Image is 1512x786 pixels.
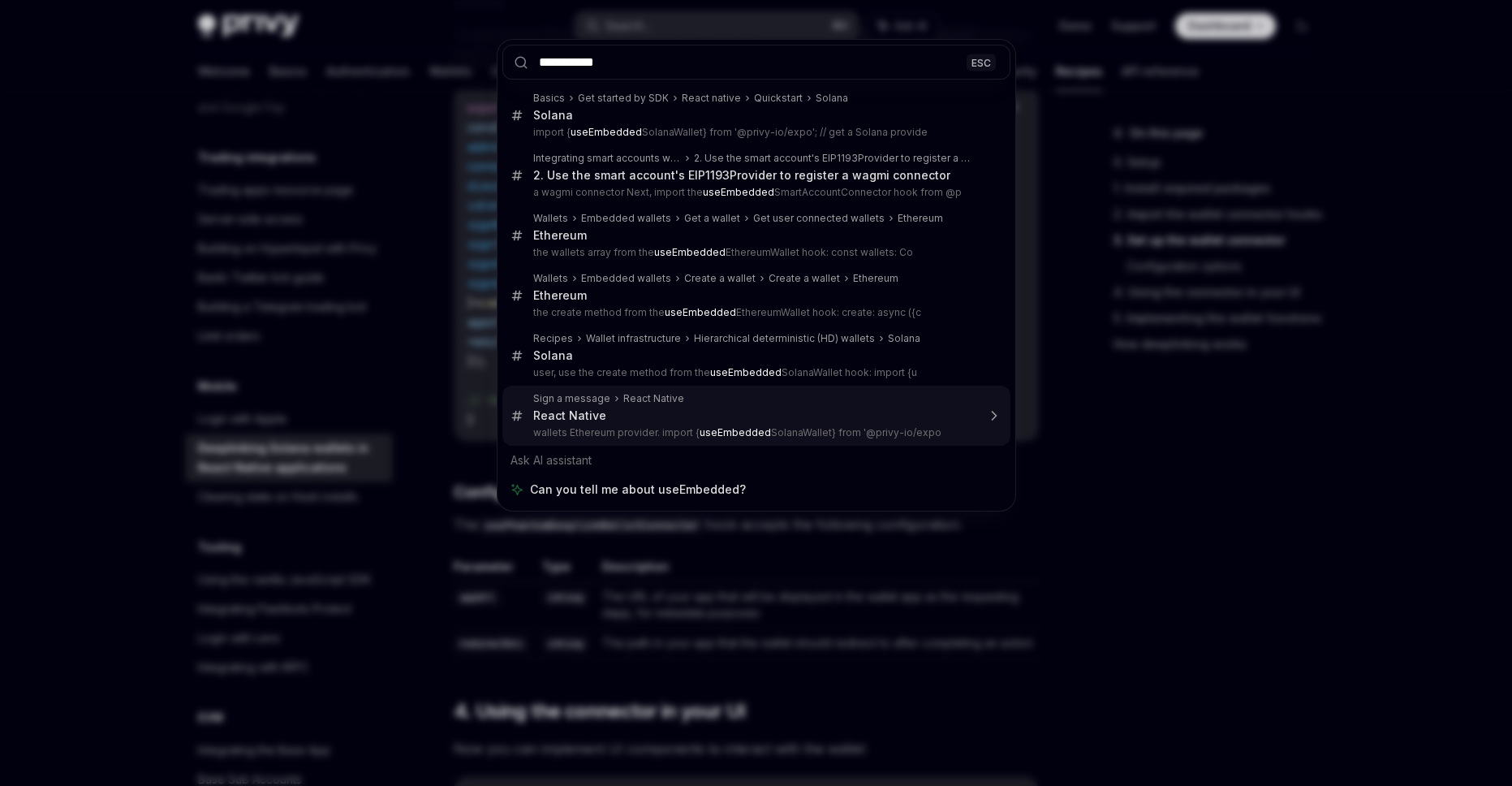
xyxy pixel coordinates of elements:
[816,92,848,105] div: Solana
[710,366,782,378] b: useEmbedded
[533,306,976,319] p: the create method from the EthereumWallet hook: create: async ({c
[502,446,1010,475] div: Ask AI assistant
[578,92,669,105] div: Get started by SDK
[898,212,943,225] div: Ethereum
[533,108,573,123] div: Solana
[530,482,746,498] span: Can you tell me about useEmbedded?
[533,332,573,345] div: Recipes
[533,212,568,225] div: Wallets
[769,272,840,285] div: Create a wallet
[694,152,976,165] div: 2. Use the smart account's EIP1193Provider to register a wagmi connector
[682,92,741,105] div: React native
[533,366,976,379] p: user, use the create method from the SolanaWallet hook: import {u
[533,168,950,183] div: 2. Use the smart account's EIP1193Provider to register a wagmi connector
[533,186,976,199] p: a wagmi connector Next, import the SmartAccountConnector hook from @p
[967,54,996,71] div: ESC
[888,332,920,345] div: Solana
[654,246,726,258] b: useEmbedded
[853,272,898,285] div: Ethereum
[684,212,740,225] div: Get a wallet
[533,152,682,165] div: Integrating smart accounts with wagmi
[684,272,756,285] div: Create a wallet
[694,332,875,345] div: Hierarchical deterministic (HD) wallets
[571,126,642,138] b: useEmbedded
[533,228,587,243] div: Ethereum
[533,126,976,139] p: import { SolanaWallet} from '@privy-io/expo'; // get a Solana provide
[753,212,885,225] div: Get user connected wallets
[586,332,681,345] div: Wallet infrastructure
[700,426,771,438] b: useEmbedded
[533,246,976,259] p: the wallets array from the EthereumWallet hook: const wallets: Co
[533,408,606,423] div: React Native
[533,426,976,439] p: wallets Ethereum provider. import { SolanaWallet} from '@privy-io/expo
[581,272,671,285] div: Embedded wallets
[703,186,774,198] b: useEmbedded
[623,392,684,405] div: React Native
[754,92,803,105] div: Quickstart
[665,306,736,318] b: useEmbedded
[533,92,565,105] div: Basics
[533,288,587,303] div: Ethereum
[533,348,573,363] div: Solana
[533,392,610,405] div: Sign a message
[581,212,671,225] div: Embedded wallets
[533,272,568,285] div: Wallets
